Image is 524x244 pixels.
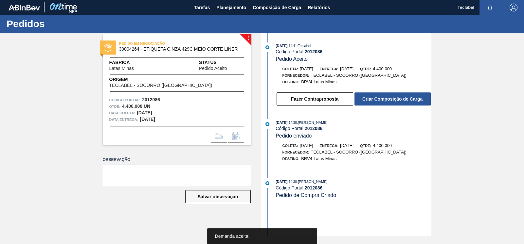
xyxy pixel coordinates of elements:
[104,43,112,52] img: status
[340,143,353,148] span: [DATE]
[199,59,245,66] span: Status
[297,44,311,48] span: : Teclabel
[276,126,431,131] div: Código Portal:
[308,4,330,11] span: Relatórios
[297,121,328,124] span: : [PERSON_NAME]
[277,92,353,106] button: Fazer Contraproposta
[360,67,371,71] span: Qtde:
[320,67,338,71] span: Entrega:
[109,66,134,71] span: Latas Minas
[354,92,431,106] button: Criar Composição de Carga
[276,44,287,48] span: [DATE]
[282,157,300,161] span: Destino:
[137,110,152,115] strong: [DATE]
[109,59,154,66] span: Fábrica
[300,143,313,148] span: [DATE]
[109,76,231,83] span: Origem
[282,67,298,71] span: Coleta:
[510,4,517,11] img: Logout
[103,155,251,165] label: Observação
[479,3,500,12] button: Notificações
[265,122,269,126] img: atual
[311,73,406,78] span: TECLABEL - SOCORRO ([GEOGRAPHIC_DATA])
[282,73,309,77] span: Fornecedor:
[311,150,406,155] span: TECLABEL - SOCORRO ([GEOGRAPHIC_DATA])
[340,66,353,71] span: [DATE]
[373,143,392,148] span: 4.400,000
[305,126,323,131] strong: 2012086
[185,190,251,203] button: Salvar observação
[199,66,227,71] span: Pedido Aceito
[119,47,238,52] span: 30004264 - ETIQUETA CINZA 429C MEIO CORTE LINER
[301,79,336,84] span: BRV4-Latas Minas
[282,150,309,154] span: Fornecedor:
[288,44,297,48] span: - 14:41
[276,56,308,62] span: Pedido Aceito
[305,49,323,54] strong: 2012086
[276,185,431,190] div: Código Portal:
[305,185,323,190] strong: 2012086
[276,192,336,198] span: Pedido de Compra Criado
[297,180,328,184] span: : [PERSON_NAME]
[265,45,269,49] img: atual
[373,66,392,71] span: 4.400,000
[301,156,336,161] span: BRV4-Latas Minas
[109,83,212,88] span: TECLABEL - SOCORRO ([GEOGRAPHIC_DATA])
[109,116,138,123] span: Data entrega:
[211,130,227,143] div: Ir para Composição de Carga
[109,97,141,103] span: Código Portal:
[142,97,160,102] strong: 2012086
[194,4,210,11] span: Tarefas
[253,4,301,11] span: Composição de Carga
[282,144,298,148] span: Coleta:
[109,110,136,116] span: Data coleta:
[140,117,155,122] strong: [DATE]
[300,66,313,71] span: [DATE]
[215,234,250,239] span: Demanda aceita!
[228,130,244,143] div: Informar alteração no pedido
[276,133,312,138] span: Pedido enviado
[282,80,300,84] span: Destino:
[276,180,287,184] span: [DATE]
[9,5,40,10] img: TNhmsLtSVTkK8tSr43FrP2fwEKptu5GPRR3wAAAABJRU5ErkJggg==
[320,144,338,148] span: Entrega:
[288,121,297,124] span: - 14:38
[276,49,431,54] div: Código Portal:
[288,180,297,184] span: - 14:38
[360,144,371,148] span: Qtde:
[7,20,123,27] h1: Pedidos
[119,40,211,47] span: PEDIDO EM NEGOCIAÇÃO
[276,121,287,124] span: [DATE]
[216,4,246,11] span: Planejamento
[109,103,120,110] span: Qtde :
[265,181,269,185] img: atual
[122,104,150,109] strong: 4.400,000 UN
